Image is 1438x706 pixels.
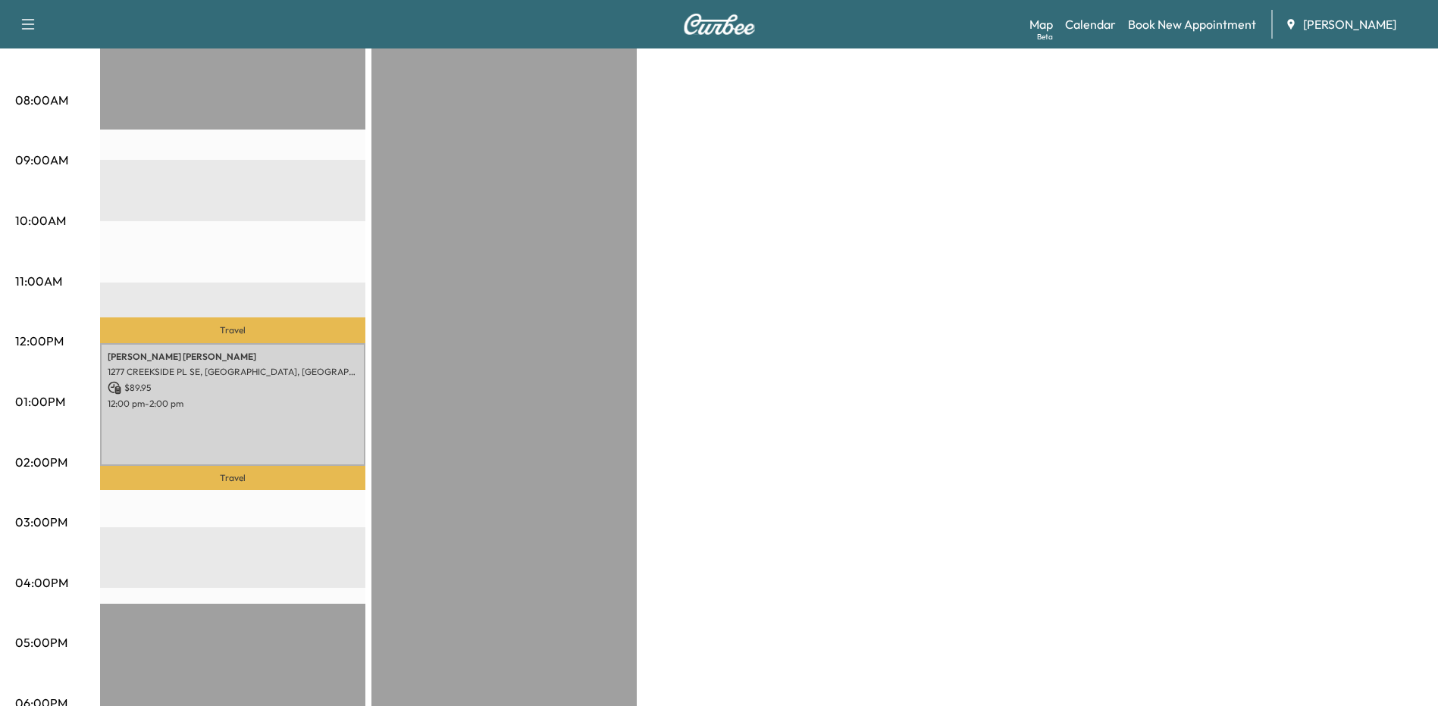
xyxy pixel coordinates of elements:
a: MapBeta [1029,15,1053,33]
p: 12:00PM [15,332,64,350]
p: 04:00PM [15,573,68,592]
p: Travel [100,317,365,343]
p: 02:00PM [15,453,67,471]
p: 10:00AM [15,211,66,230]
p: 01:00PM [15,392,65,411]
p: 09:00AM [15,151,68,169]
img: Curbee Logo [683,14,756,35]
a: Book New Appointment [1128,15,1256,33]
p: 05:00PM [15,633,67,651]
p: 12:00 pm - 2:00 pm [108,398,358,410]
p: $ 89.95 [108,381,358,395]
p: 11:00AM [15,272,62,290]
div: Beta [1037,31,1053,42]
p: 08:00AM [15,91,68,109]
p: 1277 CREEKSIDE PL SE, [GEOGRAPHIC_DATA], [GEOGRAPHIC_DATA], [GEOGRAPHIC_DATA] [108,366,358,378]
p: [PERSON_NAME] [PERSON_NAME] [108,351,358,363]
a: Calendar [1065,15,1116,33]
p: Travel [100,466,365,490]
p: 03:00PM [15,513,67,531]
span: [PERSON_NAME] [1303,15,1396,33]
